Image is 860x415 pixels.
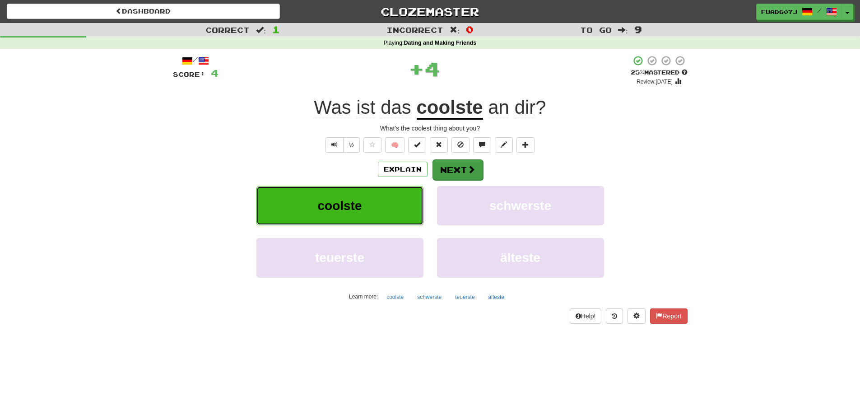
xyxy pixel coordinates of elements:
button: Help! [570,308,602,324]
span: an [488,97,509,118]
span: + [409,55,424,82]
span: Was [314,97,351,118]
strong: Dating and Making Friends [404,40,476,46]
span: 4 [211,67,218,79]
button: coolste [256,186,423,225]
span: ? [483,97,546,118]
button: teuerste [450,290,479,304]
button: Explain [378,162,428,177]
span: To go [580,25,612,34]
button: Reset to 0% Mastered (alt+r) [430,137,448,153]
span: : [618,26,628,34]
span: Fuad607j [761,8,797,16]
button: Ignore sentence (alt+i) [451,137,470,153]
button: Report [650,308,687,324]
div: Text-to-speech controls [324,137,360,153]
span: / [817,7,822,14]
span: Incorrect [386,25,443,34]
a: Fuad607j / [756,4,842,20]
span: älteste [500,251,540,265]
button: Edit sentence (alt+d) [495,137,513,153]
u: coolste [417,97,483,120]
button: teuerste [256,238,423,277]
small: Review: [DATE] [637,79,673,85]
button: Add to collection (alt+a) [516,137,535,153]
button: älteste [483,290,509,304]
span: 9 [634,24,642,35]
button: coolste [381,290,409,304]
span: : [450,26,460,34]
span: teuerste [315,251,364,265]
button: Set this sentence to 100% Mastered (alt+m) [408,137,426,153]
small: Learn more: [349,294,378,300]
span: 25 % [631,69,644,76]
button: schwerste [412,290,446,304]
span: Correct [205,25,250,34]
span: ist [356,97,375,118]
span: Score: [173,70,205,78]
div: Mastered [631,69,688,77]
span: schwerste [489,199,551,213]
button: Round history (alt+y) [606,308,623,324]
span: coolste [317,199,362,213]
button: Discuss sentence (alt+u) [473,137,491,153]
button: Favorite sentence (alt+f) [363,137,381,153]
span: : [256,26,266,34]
span: 0 [466,24,474,35]
div: What's the coolest thing about you? [173,124,688,133]
button: 🧠 [385,137,404,153]
a: Dashboard [7,4,280,19]
button: schwerste [437,186,604,225]
button: Play sentence audio (ctl+space) [325,137,344,153]
div: / [173,55,218,66]
button: älteste [437,238,604,277]
span: das [381,97,411,118]
span: dir [515,97,536,118]
button: Next [432,159,483,180]
span: 1 [272,24,280,35]
button: ½ [343,137,360,153]
span: 4 [424,57,440,80]
a: Clozemaster [293,4,567,19]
